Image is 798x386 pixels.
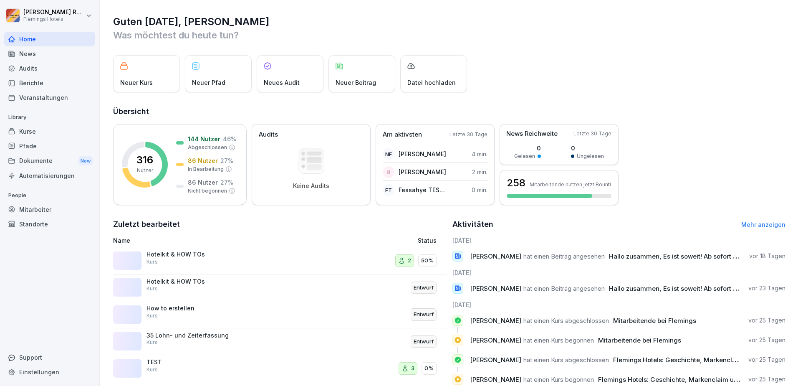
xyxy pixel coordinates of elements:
[293,182,329,190] p: Keine Audits
[78,156,93,166] div: New
[146,366,158,373] p: Kurs
[598,336,681,344] span: Mitarbeitende bei Flemings
[748,336,785,344] p: vor 25 Tagen
[399,150,446,158] p: [PERSON_NAME]
[113,236,322,245] p: Name
[470,356,521,364] span: [PERSON_NAME]
[4,46,95,61] a: News
[399,168,446,176] p: [PERSON_NAME]
[4,153,95,169] div: Dokumente
[4,111,95,124] p: Library
[514,144,541,152] p: 0
[4,365,95,379] a: Einstellungen
[146,339,158,346] p: Kurs
[383,130,422,140] p: Am aktivsten
[188,165,224,173] p: In Bearbeitung
[146,358,230,366] p: TEST
[220,178,233,187] p: 27 %
[470,336,521,344] span: [PERSON_NAME]
[192,78,225,87] p: Neuer Pfad
[136,155,153,165] p: 316
[4,350,95,365] div: Support
[523,252,605,260] span: hat einen Beitrag angesehen
[411,364,414,373] p: 3
[4,124,95,139] a: Kurse
[137,167,153,174] p: Nutzer
[452,218,493,230] h2: Aktivitäten
[421,256,434,265] p: 50%
[146,258,158,266] p: Kurs
[408,256,411,265] p: 2
[264,78,300,87] p: Neues Audit
[470,252,521,260] span: [PERSON_NAME]
[4,168,95,183] a: Automatisierungen
[748,356,785,364] p: vor 25 Tagen
[220,156,233,165] p: 27 %
[418,236,437,245] p: Status
[146,285,158,292] p: Kurs
[259,130,278,140] p: Audits
[748,284,785,292] p: vor 23 Tagen
[4,32,95,46] div: Home
[113,15,785,28] h1: Guten [DATE], [PERSON_NAME]
[4,153,95,169] a: DokumenteNew
[23,16,84,22] p: Flemings Hotels
[452,300,786,309] h6: [DATE]
[120,78,153,87] p: Neuer Kurs
[748,316,785,325] p: vor 25 Tagen
[146,312,158,320] p: Kurs
[4,76,95,90] a: Berichte
[188,178,218,187] p: 86 Nutzer
[4,61,95,76] a: Audits
[741,221,785,228] a: Mehr anzeigen
[414,338,434,346] p: Entwurf
[223,135,236,143] p: 46 %
[452,236,786,245] h6: [DATE]
[4,217,95,231] a: Standorte
[113,106,785,117] h2: Übersicht
[414,284,434,292] p: Entwurf
[414,310,434,319] p: Entwurf
[146,332,230,339] p: 35 Lohn- und Zeiterfassung
[383,184,394,196] div: FT
[577,152,604,160] p: Ungelesen
[188,135,220,143] p: 144 Nutzer
[571,144,604,152] p: 0
[613,356,795,364] span: Flemings Hotels: Geschichte, Markenclaim und Touchpoints
[383,166,394,178] div: II
[523,284,605,292] span: hat einen Beitrag angesehen
[514,152,535,160] p: Gelesen
[472,185,487,194] p: 0 min.
[573,130,611,137] p: Letzte 30 Tage
[4,202,95,217] a: Mitarbeiter
[188,187,227,195] p: Nicht begonnen
[383,148,394,160] div: NF
[399,185,447,194] p: Fessahye TESFAI
[188,156,218,165] p: 86 Nutzer
[506,129,558,139] p: News Reichweite
[23,9,84,16] p: [PERSON_NAME] RENSCHLER
[530,181,611,188] p: Mitarbeitende nutzen jetzt Bounti
[113,355,447,382] a: TESTKurs30%
[4,90,95,105] a: Veranstaltungen
[113,28,785,42] p: Was möchtest du heute tun?
[407,78,456,87] p: Datei hochladen
[470,317,521,325] span: [PERSON_NAME]
[523,317,609,325] span: hat einen Kurs abgeschlossen
[4,139,95,153] a: Pfade
[470,376,521,383] span: [PERSON_NAME]
[146,278,230,285] p: Hotelkit & HOW TOs
[113,247,447,274] a: Hotelkit & HOW TOsKurs250%
[113,218,447,230] h2: Zuletzt bearbeitet
[470,284,521,292] span: [PERSON_NAME]
[450,131,487,138] p: Letzte 30 Tage
[523,336,594,344] span: hat einen Kurs begonnen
